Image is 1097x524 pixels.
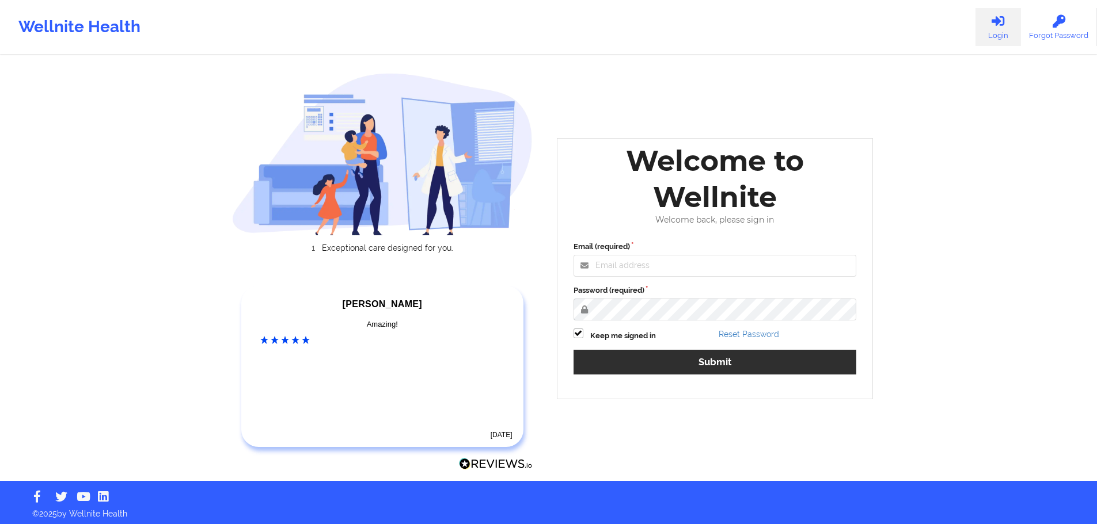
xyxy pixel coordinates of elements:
img: Reviews.io Logo [459,458,533,470]
a: Login [975,8,1020,46]
p: © 2025 by Wellnite Health [24,500,1073,519]
button: Submit [574,350,857,374]
a: Reset Password [719,330,779,339]
time: [DATE] [491,431,513,439]
a: Forgot Password [1020,8,1097,46]
label: Password (required) [574,285,857,296]
div: Amazing! [260,319,504,330]
li: Exceptional care designed for you. [242,243,533,253]
label: Email (required) [574,241,857,253]
input: Email address [574,255,857,277]
div: Welcome to Wellnite [565,143,865,215]
label: Keep me signed in [590,330,656,342]
div: Welcome back, please sign in [565,215,865,225]
span: [PERSON_NAME] [343,299,422,309]
a: Reviews.io Logo [459,458,533,473]
img: wellnite-auth-hero_200.c722682e.png [232,72,533,235]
